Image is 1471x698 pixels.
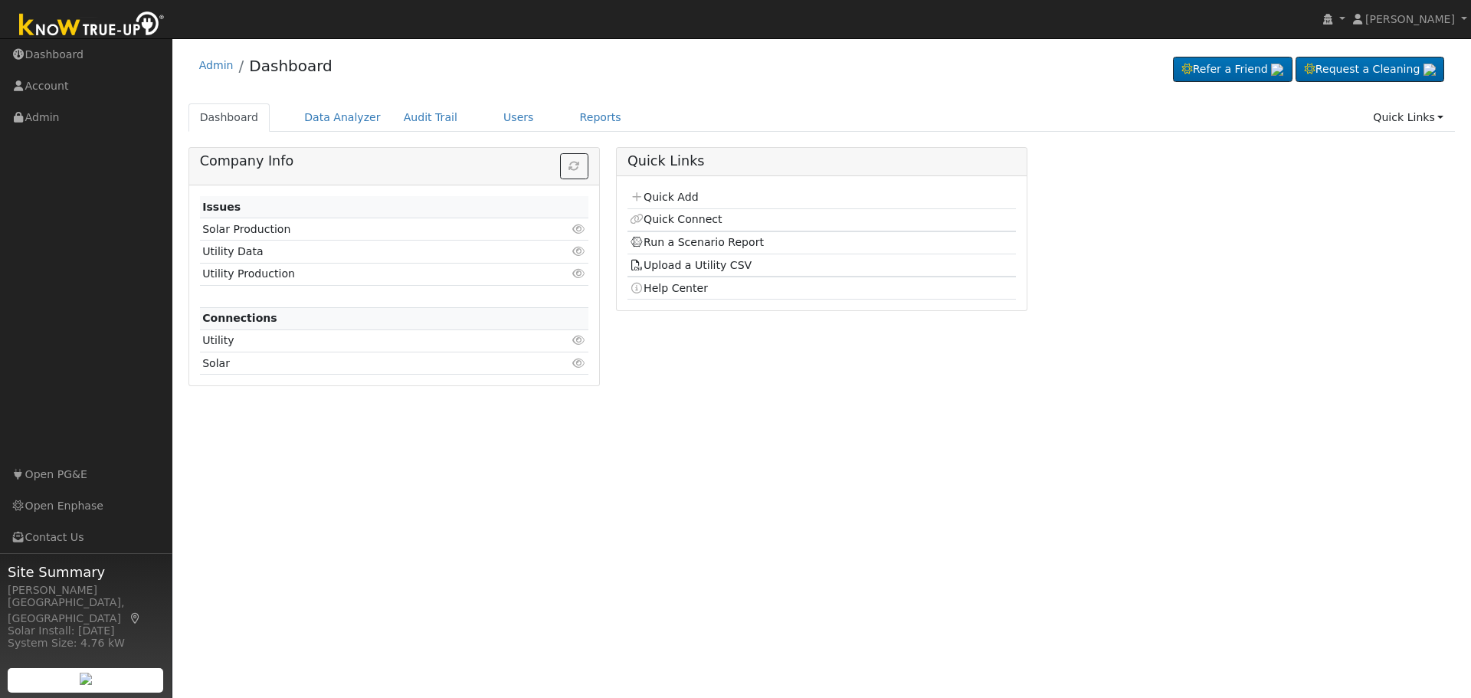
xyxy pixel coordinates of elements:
a: Dashboard [249,57,333,75]
td: Utility Data [200,241,526,263]
h5: Company Info [200,153,588,169]
td: Utility Production [200,263,526,285]
img: retrieve [1271,64,1283,76]
a: Dashboard [188,103,270,132]
span: Site Summary [8,562,164,582]
a: Map [129,612,143,624]
td: Utility [200,329,526,352]
span: [PERSON_NAME] [1365,13,1455,25]
div: Solar Install: [DATE] [8,623,164,639]
a: Request a Cleaning [1296,57,1444,83]
a: Quick Add [630,191,698,203]
a: Refer a Friend [1173,57,1292,83]
img: Know True-Up [11,8,172,43]
a: Run a Scenario Report [630,236,764,248]
td: Solar [200,352,526,375]
div: [PERSON_NAME] [8,582,164,598]
strong: Connections [202,312,277,324]
img: retrieve [80,673,92,685]
td: Solar Production [200,218,526,241]
img: retrieve [1423,64,1436,76]
div: [GEOGRAPHIC_DATA], [GEOGRAPHIC_DATA] [8,595,164,627]
a: Quick Connect [630,213,722,225]
a: Quick Links [1361,103,1455,132]
strong: Issues [202,201,241,213]
i: Click to view [572,335,586,346]
a: Data Analyzer [293,103,392,132]
a: Help Center [630,282,708,294]
i: Click to view [572,224,586,234]
a: Audit Trail [392,103,469,132]
div: System Size: 4.76 kW [8,635,164,651]
i: Click to view [572,358,586,369]
a: Users [492,103,545,132]
a: Admin [199,59,234,71]
i: Click to view [572,268,586,279]
h5: Quick Links [627,153,1016,169]
i: Click to view [572,246,586,257]
a: Upload a Utility CSV [630,259,752,271]
a: Reports [568,103,633,132]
